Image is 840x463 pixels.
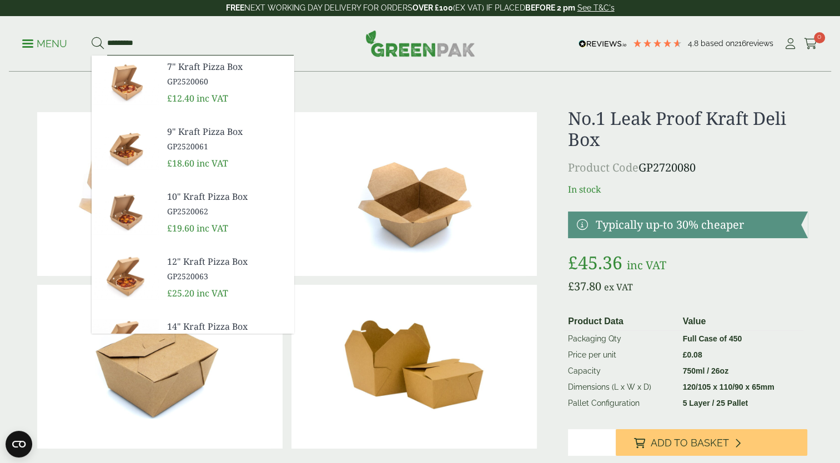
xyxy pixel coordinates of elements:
span: £12.40 [167,92,194,104]
img: GP2520063 [92,250,158,304]
a: 9" Kraft Pizza Box GP2520061 [167,125,285,152]
span: 10" Kraft Pizza Box [167,190,285,203]
button: Add to Basket [616,429,807,456]
span: £ [682,350,687,359]
span: inc VAT [197,92,228,104]
span: 7" Kraft Pizza Box [167,60,285,73]
span: GP2520062 [167,205,285,217]
td: Dimensions (L x W x D) [564,379,678,395]
img: Deli Box No1 Open [291,112,537,276]
img: REVIEWS.io [579,40,627,48]
strong: Full Case of 450 [682,334,742,343]
a: 7" Kraft Pizza Box GP2520060 [167,60,285,87]
img: No.1 Leak Proof Kraft Deli Box Full Case Of 0 [291,285,537,449]
th: Product Data [564,313,678,331]
p: Menu [22,37,67,51]
p: In stock [568,183,807,196]
span: Add to Basket [650,437,728,449]
span: GP2520060 [167,76,285,87]
div: 4.79 Stars [632,38,682,48]
i: Cart [804,38,818,49]
i: My Account [783,38,797,49]
h1: No.1 Leak Proof Kraft Deli Box [568,108,807,150]
strong: 120/105 x 110/90 x 65mm [682,383,774,391]
strong: 5 Layer / 25 Pallet [682,399,748,407]
img: No 1 Deli Box With Prawn Noodles [37,112,283,276]
span: ex VAT [604,281,633,293]
img: Deli Box No1 Closed [37,285,283,449]
span: £ [568,279,574,294]
span: 216 [735,39,746,48]
a: Menu [22,37,67,48]
bdi: 37.80 [568,279,601,294]
a: 10" Kraft Pizza Box GP2520062 [167,190,285,217]
strong: FREE [226,3,244,12]
img: GP2520062 [92,185,158,239]
img: GreenPak Supplies [365,30,475,57]
span: 12" Kraft Pizza Box [167,255,285,268]
span: £ [568,250,578,274]
bdi: 0.08 [682,350,702,359]
p: GP2720080 [568,159,807,176]
span: £19.60 [167,222,194,234]
span: inc VAT [197,157,228,169]
span: inc VAT [197,222,228,234]
td: Price per unit [564,347,678,363]
span: 9" Kraft Pizza Box [167,125,285,138]
button: Open CMP widget [6,431,32,457]
img: GP2520060 [92,56,158,109]
th: Value [678,313,803,331]
span: £25.20 [167,287,194,299]
bdi: 45.36 [568,250,622,274]
td: Pallet Configuration [564,395,678,411]
img: GP2520064 [92,315,158,369]
span: 4.8 [688,39,701,48]
span: inc VAT [627,258,666,273]
span: GP2520061 [167,140,285,152]
span: 14" Kraft Pizza Box [167,320,285,333]
a: 12" Kraft Pizza Box GP2520063 [167,255,285,282]
span: GP2520063 [167,270,285,282]
a: 0 [804,36,818,52]
span: Product Code [568,160,638,175]
span: 0 [814,32,825,43]
span: £18.60 [167,157,194,169]
a: 14" Kraft Pizza Box [167,320,285,347]
span: Based on [701,39,735,48]
span: reviews [746,39,773,48]
img: GP2520061 [92,120,158,174]
span: inc VAT [197,287,228,299]
strong: OVER £100 [413,3,453,12]
strong: BEFORE 2 pm [525,3,575,12]
a: See T&C's [577,3,615,12]
td: Packaging Qty [564,330,678,347]
strong: 750ml / 26oz [682,366,728,375]
td: Capacity [564,363,678,379]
